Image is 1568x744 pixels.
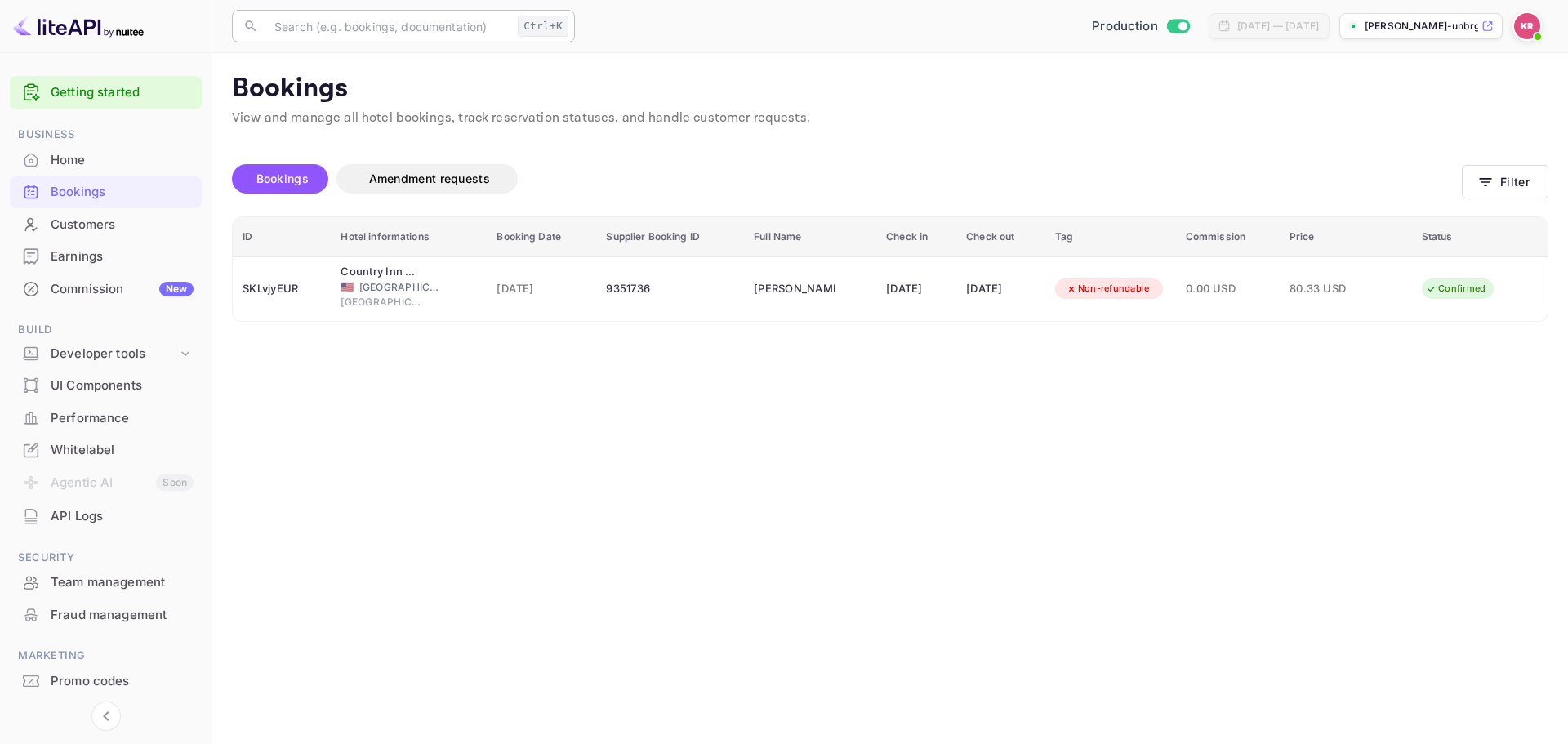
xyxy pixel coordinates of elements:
span: United States of America [341,282,354,292]
th: Price [1280,217,1412,257]
span: 0.00 USD [1186,280,1270,298]
span: Build [10,321,202,339]
div: Country Inn & Suites by Radisson, Atlanta Airport South, GA [341,264,422,280]
div: 9351736 [606,276,734,302]
img: LiteAPI logo [13,13,144,39]
div: Fraud management [51,606,194,625]
div: [DATE] — [DATE] [1237,19,1319,33]
span: Amendment requests [369,172,490,185]
th: Full Name [744,217,876,257]
th: ID [233,217,331,257]
th: Tag [1045,217,1176,257]
button: Filter [1462,165,1548,198]
div: Home [10,145,202,176]
a: Home [10,145,202,175]
div: Team management [10,567,202,599]
a: Earnings [10,241,202,271]
button: Collapse navigation [91,702,121,731]
span: [DATE] [497,280,586,298]
div: [DATE] [886,276,947,302]
div: New [159,282,194,296]
div: Developer tools [10,340,202,368]
div: Whitelabel [10,434,202,466]
span: Production [1092,17,1158,36]
span: Business [10,126,202,144]
a: Customers [10,209,202,239]
th: Commission [1176,217,1280,257]
a: UI Components [10,370,202,400]
th: Status [1412,217,1548,257]
div: UI Components [10,370,202,402]
a: CommissionNew [10,274,202,304]
th: Supplier Booking ID [596,217,744,257]
div: Performance [10,403,202,434]
a: Promo codes [10,666,202,696]
div: Promo codes [51,672,194,691]
div: Customers [51,216,194,234]
div: Whitelabel [51,441,194,460]
p: Bookings [232,73,1548,105]
table: booking table [233,217,1548,321]
div: Bookings [51,183,194,202]
div: Summer Rose-Thompson [754,276,835,302]
p: [PERSON_NAME]-unbrg.[PERSON_NAME]... [1365,19,1478,33]
span: 80.33 USD [1290,280,1371,298]
span: [GEOGRAPHIC_DATA] [359,280,441,295]
div: Bookings [10,176,202,208]
a: Whitelabel [10,434,202,465]
div: Earnings [10,241,202,273]
div: Non-refundable [1055,278,1160,299]
div: Customers [10,209,202,241]
div: CommissionNew [10,274,202,305]
div: Team management [51,573,194,592]
span: Marketing [10,647,202,665]
p: View and manage all hotel bookings, track reservation statuses, and handle customer requests. [232,109,1548,128]
div: Performance [51,409,194,428]
div: Ctrl+K [518,16,568,37]
div: API Logs [51,507,194,526]
div: Developer tools [51,345,177,363]
div: Promo codes [10,666,202,697]
div: Home [51,151,194,170]
div: Switch to Sandbox mode [1085,17,1196,36]
div: API Logs [10,501,202,532]
span: Bookings [256,172,309,185]
div: Earnings [51,247,194,266]
a: Team management [10,567,202,597]
th: Booking Date [487,217,596,257]
div: Commission [51,280,194,299]
span: [GEOGRAPHIC_DATA] [341,295,422,310]
a: Getting started [51,83,194,102]
div: Fraud management [10,599,202,631]
input: Search (e.g. bookings, documentation) [265,10,511,42]
span: Security [10,549,202,567]
div: Getting started [10,76,202,109]
th: Check out [956,217,1045,257]
div: UI Components [51,376,194,395]
a: Performance [10,403,202,433]
a: API Logs [10,501,202,531]
img: Kobus Roux [1514,13,1540,39]
th: Check in [876,217,956,257]
a: Bookings [10,176,202,207]
div: SKLvjyEUR [243,276,321,302]
div: account-settings tabs [232,164,1462,194]
div: [DATE] [966,276,1036,302]
a: Fraud management [10,599,202,630]
div: Confirmed [1415,278,1496,299]
th: Hotel informations [331,217,487,257]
